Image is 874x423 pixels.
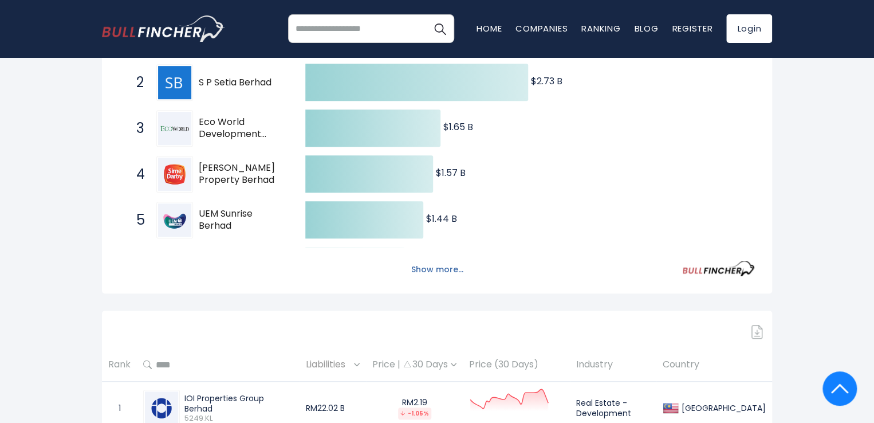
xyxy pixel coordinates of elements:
[158,66,191,99] img: S P Setia Berhad
[131,73,142,92] span: 2
[463,348,570,382] th: Price (30 Days)
[443,120,473,134] text: $1.65 B
[158,158,191,191] img: Sime Darby Property Berhad
[131,210,142,230] span: 5
[634,22,658,34] a: Blog
[672,22,712,34] a: Register
[306,356,351,374] span: Liabilities
[199,162,285,186] span: [PERSON_NAME] Property Berhad
[199,77,285,89] span: S P Setia Berhad
[436,166,466,179] text: $1.57 B
[131,119,142,138] span: 3
[102,15,225,42] a: Go to homepage
[426,14,454,43] button: Search
[726,14,772,43] a: Login
[158,203,191,237] img: UEM Sunrise Berhad
[398,408,431,420] div: -1.05%
[158,112,191,145] img: Eco World Development Group Berhad
[581,22,620,34] a: Ranking
[199,208,285,232] span: UEM Sunrise Berhad
[102,15,225,42] img: bullfincher logo
[372,359,456,371] div: Price | 30 Days
[404,260,470,279] button: Show more...
[184,393,293,414] div: IOI Properties Group Berhad
[199,116,285,140] span: Eco World Development Group Berhad
[477,22,502,34] a: Home
[679,403,766,413] div: [GEOGRAPHIC_DATA]
[426,212,457,225] text: $1.44 B
[570,348,656,382] th: Industry
[515,22,568,34] a: Companies
[626,347,650,358] a: Sign in
[131,164,142,184] span: 4
[372,397,456,420] div: RM2.19
[531,75,562,88] text: $2.73 B
[102,348,137,382] th: Rank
